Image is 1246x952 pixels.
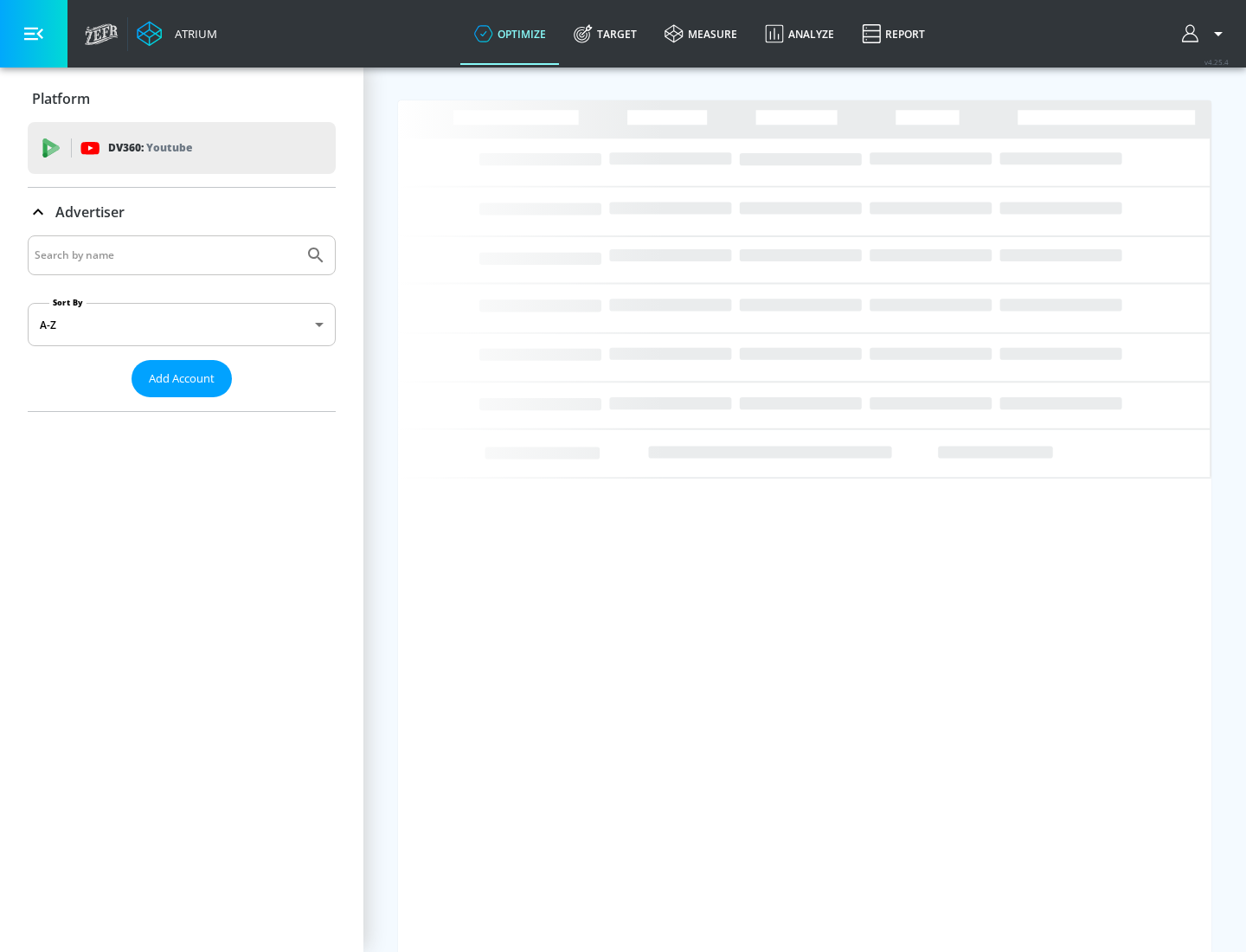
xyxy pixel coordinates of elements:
[132,360,232,397] button: Add Account
[49,297,87,308] label: Sort By
[168,26,217,42] div: Atrium
[28,303,336,346] div: A-Z
[28,122,336,174] div: DV360: Youtube
[460,3,560,65] a: optimize
[28,188,336,236] div: Advertiser
[108,138,192,158] p: DV360:
[28,397,336,411] nav: list of Advertiser
[35,244,297,267] input: Search by name
[1204,57,1229,67] span: v 4.25.4
[149,369,215,389] span: Add Account
[28,235,336,411] div: Advertiser
[146,138,192,157] p: Youtube
[848,3,939,65] a: Report
[137,21,217,47] a: Atrium
[32,89,90,108] p: Platform
[560,3,651,65] a: Target
[55,203,125,222] p: Advertiser
[28,74,336,123] div: Platform
[751,3,848,65] a: Analyze
[651,3,751,65] a: measure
